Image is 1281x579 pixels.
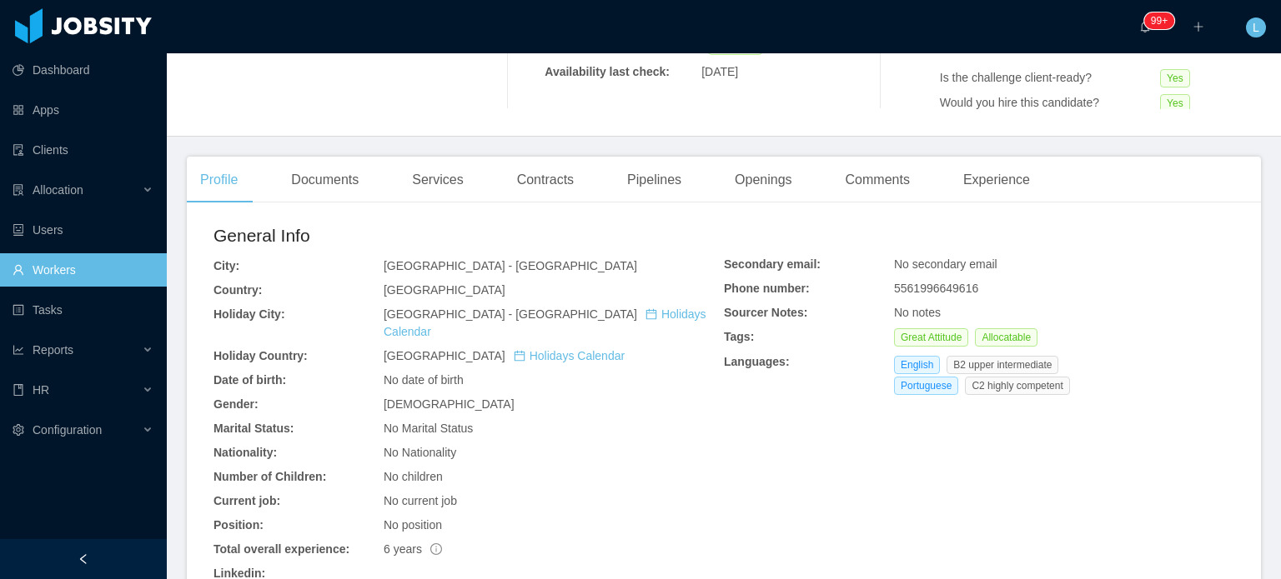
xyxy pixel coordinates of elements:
[13,93,153,127] a: icon: appstoreApps
[213,307,285,321] b: Holiday City:
[430,543,442,555] span: info-circle
[894,328,968,347] span: Great Attitude
[384,518,442,532] span: No position
[213,446,277,459] b: Nationality:
[724,257,821,271] b: Secondary email:
[13,253,153,287] a: icon: userWorkers
[384,349,625,362] span: [GEOGRAPHIC_DATA]
[894,282,978,295] span: 5561996649616
[13,424,24,436] i: icon: setting
[724,330,754,343] b: Tags:
[894,257,997,271] span: No secondary email
[724,355,790,368] b: Languages:
[278,157,372,203] div: Documents
[721,157,806,203] div: Openings
[13,133,153,167] a: icon: auditClients
[940,69,1160,87] div: Is the challenge client-ready?
[701,65,738,78] span: [DATE]
[384,259,637,272] span: [GEOGRAPHIC_DATA] - [GEOGRAPHIC_DATA]
[213,518,264,532] b: Position:
[384,422,473,435] span: No Marital Status
[33,343,73,357] span: Reports
[1144,12,1174,29] sup: 1930
[940,94,1160,112] div: Would you hire this candidate?
[33,423,102,437] span: Configuration
[384,542,442,556] span: 6 years
[213,373,286,387] b: Date of birth:
[33,183,83,197] span: Allocation
[384,307,706,338] span: [GEOGRAPHIC_DATA] - [GEOGRAPHIC_DATA]
[213,259,239,272] b: City:
[213,283,262,297] b: Country:
[514,350,525,362] i: icon: calendar
[545,65,670,78] b: Availability last check:
[13,53,153,87] a: icon: pie-chartDashboard
[399,157,476,203] div: Services
[514,349,625,362] a: icon: calendarHolidays Calendar
[894,306,941,319] span: No notes
[724,282,810,295] b: Phone number:
[213,470,326,483] b: Number of Children:
[384,307,706,338] a: icon: calendarHolidays Calendar
[614,157,695,203] div: Pipelines
[213,397,259,411] b: Gender:
[646,308,657,320] i: icon: calendar
[384,373,464,387] span: No date of birth
[13,213,153,247] a: icon: robotUsers
[213,542,349,556] b: Total overall experience:
[13,384,24,396] i: icon: book
[13,344,24,356] i: icon: line-chart
[1160,69,1190,87] span: Yes
[13,184,24,196] i: icon: solution
[947,356,1058,374] span: B2 upper intermediate
[1253,17,1259,37] span: L
[13,293,153,327] a: icon: profileTasks
[384,283,505,297] span: [GEOGRAPHIC_DATA]
[1160,94,1190,112] span: Yes
[384,494,457,507] span: No current job
[33,383,49,397] span: HR
[213,222,724,249] h2: General Info
[1193,21,1204,32] i: icon: plus
[894,356,940,374] span: English
[965,377,1069,395] span: C2 highly competent
[384,446,456,459] span: No Nationality
[832,157,923,203] div: Comments
[950,157,1043,203] div: Experience
[894,377,958,395] span: Portuguese
[384,470,443,483] span: No children
[213,494,280,507] b: Current job:
[213,422,294,435] b: Marital Status:
[213,349,308,362] b: Holiday Country:
[724,306,807,319] b: Sourcer Notes:
[504,157,587,203] div: Contracts
[187,157,251,203] div: Profile
[1139,21,1151,32] i: icon: bell
[384,397,515,411] span: [DEMOGRAPHIC_DATA]
[975,328,1037,347] span: Allocatable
